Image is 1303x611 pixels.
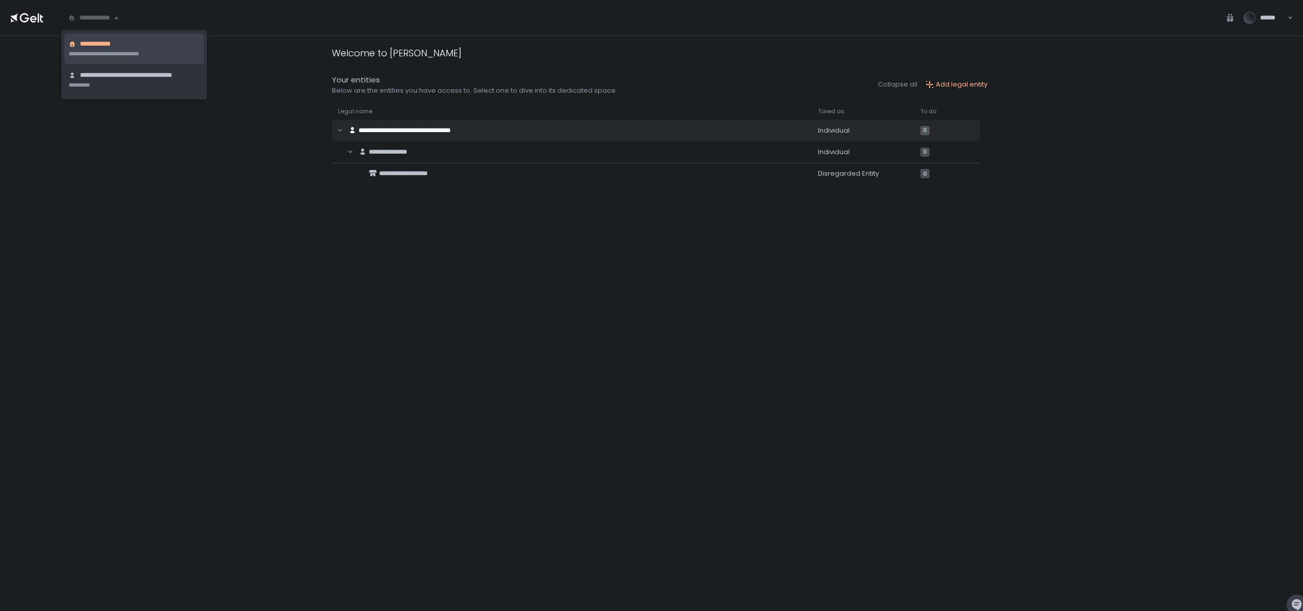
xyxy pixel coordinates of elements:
span: 0 [920,148,930,157]
div: Disregarded Entity [818,169,908,178]
div: Individual [818,126,908,135]
span: 0 [920,126,930,135]
span: To do [920,108,936,115]
span: Taxed as [818,108,845,115]
button: Add legal entity [926,80,987,89]
div: Welcome to [PERSON_NAME] [332,46,461,60]
div: Below are the entities you have access to. Select one to dive into its dedicated space. [332,86,617,95]
span: 0 [920,169,930,178]
button: Collapse all [878,80,917,89]
div: Individual [818,148,908,157]
div: Your entities [332,74,617,86]
input: Search for option [68,13,113,23]
div: Search for option [61,7,119,29]
span: Legal name [338,108,372,115]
